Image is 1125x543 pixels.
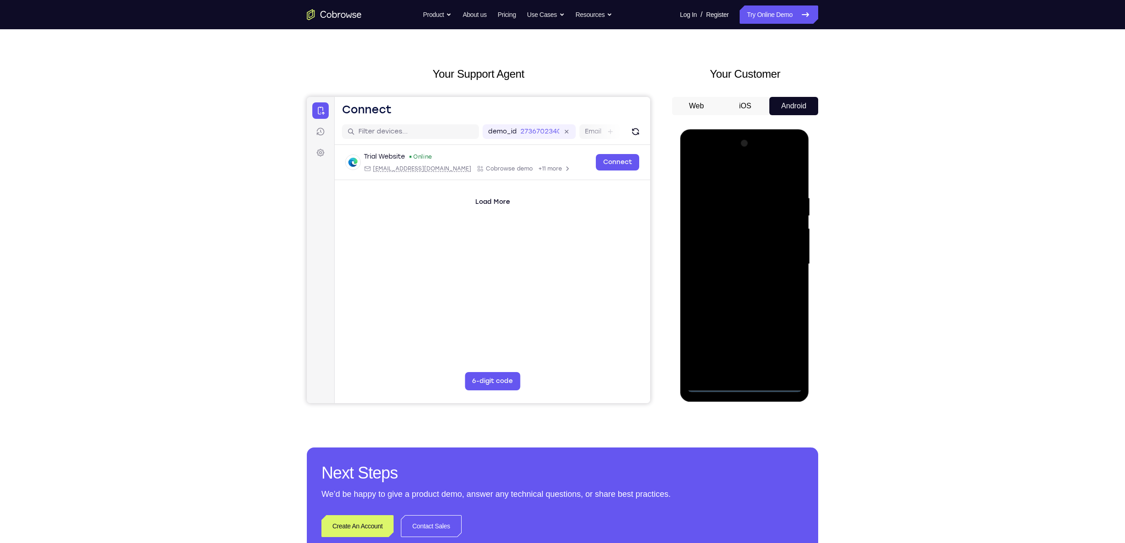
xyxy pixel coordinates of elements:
[769,97,818,115] button: Android
[307,9,362,20] a: Go to the home page
[706,5,729,24] a: Register
[576,5,613,24] button: Resources
[700,9,702,20] span: /
[498,5,516,24] a: Pricing
[527,5,564,24] button: Use Cases
[423,5,452,24] button: Product
[680,5,697,24] a: Log In
[721,97,770,115] button: iOS
[672,66,818,82] h2: Your Customer
[307,97,650,403] iframe: Agent
[321,515,394,537] a: Create An Account
[463,5,486,24] a: About us
[401,515,462,537] a: Contact Sales
[321,462,804,484] h2: Next Steps
[740,5,818,24] a: Try Online Demo
[307,66,650,82] h2: Your Support Agent
[321,488,804,500] p: We’d be happy to give a product demo, answer any technical questions, or share best practices.
[672,97,721,115] button: Web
